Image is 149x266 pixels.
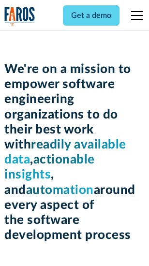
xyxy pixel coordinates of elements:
span: actionable insights [4,153,95,181]
a: home [4,7,35,27]
div: menu [125,4,145,27]
span: automation [26,184,94,196]
img: Logo of the analytics and reporting company Faros. [4,7,35,27]
span: readily available data [4,138,126,166]
a: Get a demo [63,5,119,26]
h1: We're on a mission to empower software engineering organizations to do their best work with , , a... [4,62,145,243]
